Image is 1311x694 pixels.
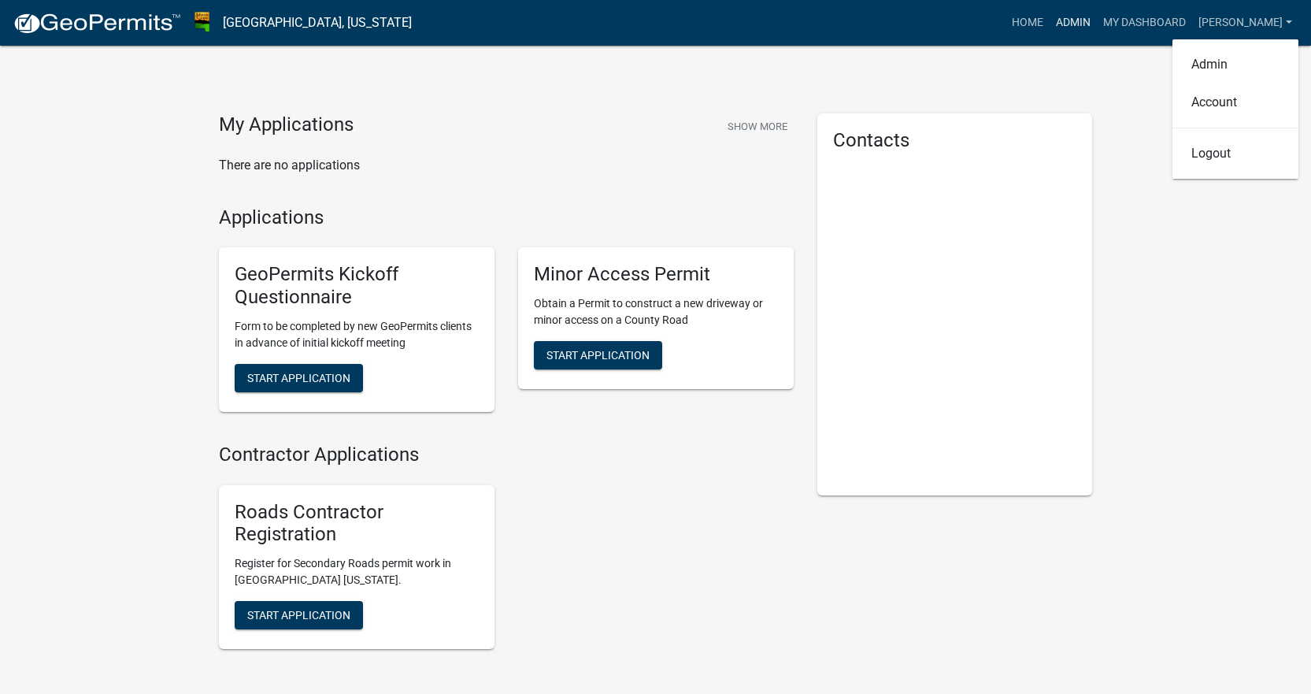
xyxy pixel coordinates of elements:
[223,9,412,36] a: [GEOGRAPHIC_DATA], [US_STATE]
[1172,135,1298,173] a: Logout
[235,263,479,309] h5: GeoPermits Kickoff Questionnaire
[833,129,1077,152] h5: Contacts
[194,12,210,33] img: Johnson County, Iowa
[721,113,794,139] button: Show More
[235,364,363,392] button: Start Application
[534,295,778,328] p: Obtain a Permit to construct a new driveway or minor access on a County Road
[219,206,794,425] wm-workflow-list-section: Applications
[219,443,794,466] h4: Contractor Applications
[219,113,354,137] h4: My Applications
[235,555,479,588] p: Register for Secondary Roads permit work in [GEOGRAPHIC_DATA] [US_STATE].
[1005,8,1050,38] a: Home
[1172,84,1298,121] a: Account
[1192,8,1298,38] a: [PERSON_NAME]
[235,601,363,629] button: Start Application
[219,206,794,229] h4: Applications
[1097,8,1192,38] a: My Dashboard
[546,349,650,362] span: Start Application
[1172,39,1298,179] div: [PERSON_NAME]
[247,609,350,622] span: Start Application
[235,318,479,351] p: Form to be completed by new GeoPermits clients in advance of initial kickoff meeting
[235,501,479,547] h5: Roads Contractor Registration
[219,156,794,175] p: There are no applications
[219,443,794,662] wm-workflow-list-section: Contractor Applications
[1050,8,1097,38] a: Admin
[1172,46,1298,84] a: Admin
[247,371,350,384] span: Start Application
[534,341,662,369] button: Start Application
[534,263,778,286] h5: Minor Access Permit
